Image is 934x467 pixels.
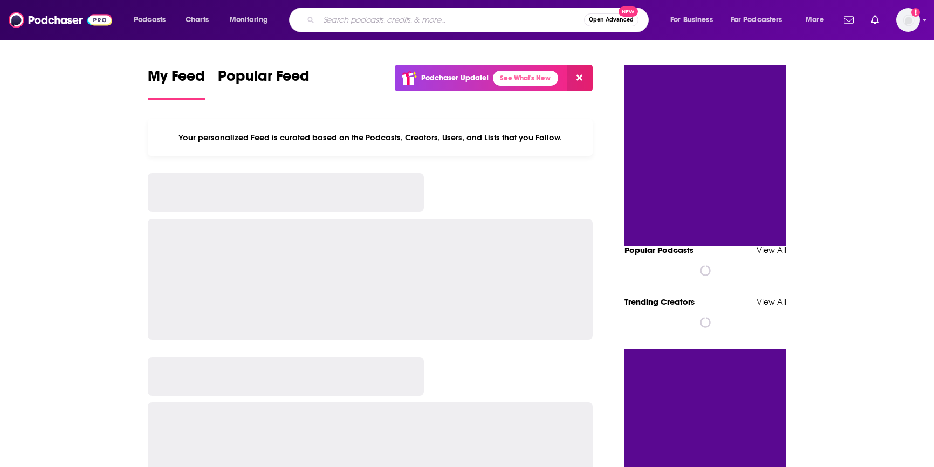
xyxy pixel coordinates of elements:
a: Trending Creators [624,297,695,307]
button: open menu [724,11,798,29]
p: Podchaser Update! [421,73,489,83]
img: Podchaser - Follow, Share and Rate Podcasts [9,10,112,30]
a: Popular Podcasts [624,245,693,255]
input: Search podcasts, credits, & more... [319,11,584,29]
a: My Feed [148,67,205,100]
span: Charts [186,12,209,28]
a: View All [757,245,786,255]
button: open menu [798,11,837,29]
button: Show profile menu [896,8,920,32]
span: For Business [670,12,713,28]
div: Your personalized Feed is curated based on the Podcasts, Creators, Users, and Lists that you Follow. [148,119,593,156]
button: open menu [126,11,180,29]
span: For Podcasters [731,12,782,28]
a: View All [757,297,786,307]
span: Open Advanced [589,17,634,23]
a: Popular Feed [218,67,310,100]
button: open menu [663,11,726,29]
a: Charts [178,11,215,29]
img: User Profile [896,8,920,32]
span: More [806,12,824,28]
a: Show notifications dropdown [840,11,858,29]
span: Monitoring [230,12,268,28]
a: See What's New [493,71,558,86]
span: Podcasts [134,12,166,28]
span: New [619,6,638,17]
button: open menu [222,11,282,29]
span: My Feed [148,67,205,92]
span: Logged in as BenLaurro [896,8,920,32]
button: Open AdvancedNew [584,13,638,26]
a: Show notifications dropdown [867,11,883,29]
div: Search podcasts, credits, & more... [299,8,659,32]
span: Popular Feed [218,67,310,92]
svg: Add a profile image [911,8,920,17]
